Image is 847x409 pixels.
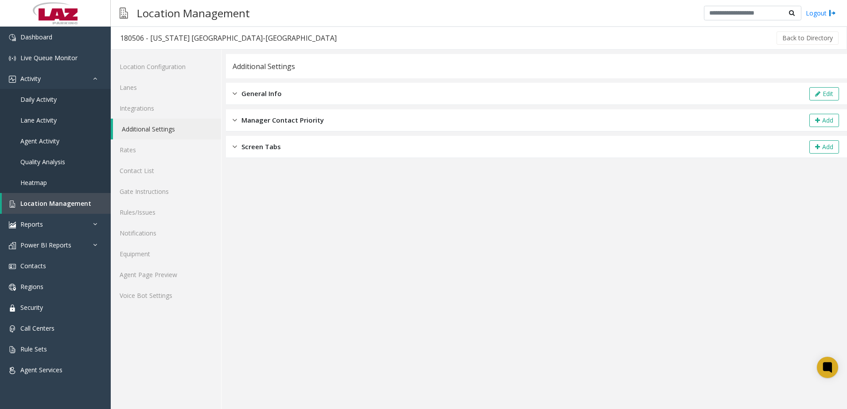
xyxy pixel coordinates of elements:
button: Edit [809,87,839,100]
img: closed [233,89,237,99]
span: Contacts [20,262,46,270]
span: Live Queue Monitor [20,54,78,62]
a: Location Configuration [111,56,221,77]
a: Rates [111,139,221,160]
span: Heatmap [20,178,47,187]
img: 'icon' [9,367,16,374]
h3: Location Management [132,2,254,24]
button: Back to Directory [777,31,839,45]
div: Additional Settings [233,61,295,72]
img: 'icon' [9,242,16,249]
span: General Info [241,89,282,99]
span: Regions [20,282,43,291]
img: pageIcon [120,2,128,24]
button: Add [809,140,839,154]
img: 'icon' [9,55,16,62]
button: Add [809,114,839,127]
a: Equipment [111,243,221,264]
a: Agent Page Preview [111,264,221,285]
a: Location Management [2,193,111,214]
a: Gate Instructions [111,181,221,202]
img: 'icon' [9,221,16,228]
img: 'icon' [9,263,16,270]
span: Agent Activity [20,137,59,145]
span: Rule Sets [20,345,47,353]
img: 'icon' [9,305,16,312]
span: Daily Activity [20,95,57,104]
img: 'icon' [9,34,16,41]
span: Manager Contact Priority [241,115,324,125]
a: Voice Bot Settings [111,285,221,306]
img: closed [233,142,237,152]
img: 'icon' [9,284,16,291]
span: Activity [20,74,41,83]
span: Reports [20,220,43,228]
a: Lanes [111,77,221,98]
img: closed [233,115,237,125]
img: 'icon' [9,76,16,83]
span: Lane Activity [20,116,57,124]
span: Agent Services [20,366,62,374]
a: Contact List [111,160,221,181]
span: Call Centers [20,324,54,332]
img: 'icon' [9,325,16,332]
span: Power BI Reports [20,241,71,249]
img: logout [829,8,836,18]
img: 'icon' [9,201,16,208]
a: Integrations [111,98,221,119]
a: Logout [806,8,836,18]
img: 'icon' [9,346,16,353]
span: Quality Analysis [20,158,65,166]
a: Additional Settings [113,119,221,139]
span: Dashboard [20,33,52,41]
div: 180506 - [US_STATE] [GEOGRAPHIC_DATA]-[GEOGRAPHIC_DATA] [120,32,337,44]
span: Location Management [20,199,91,208]
a: Notifications [111,223,221,243]
a: Rules/Issues [111,202,221,223]
span: Screen Tabs [241,142,281,152]
span: Security [20,303,43,312]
